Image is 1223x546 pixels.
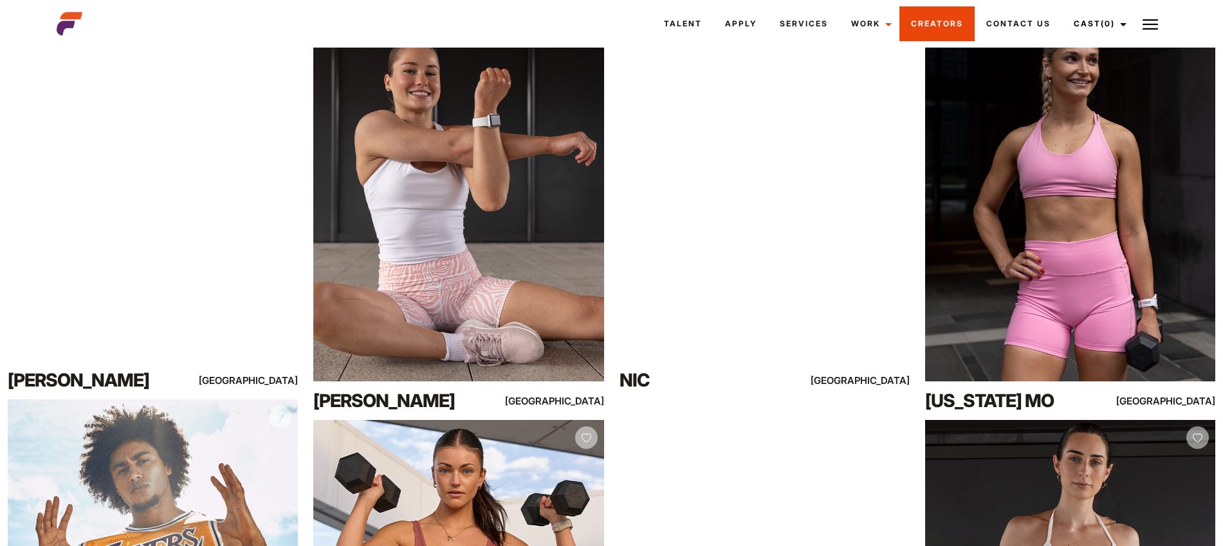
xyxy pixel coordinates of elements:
a: Talent [652,6,713,41]
div: [US_STATE] Mo [925,388,1099,414]
a: Apply [713,6,768,41]
a: Services [768,6,840,41]
span: (0) [1101,19,1115,28]
a: Work [840,6,899,41]
div: Nic [620,367,794,393]
div: [GEOGRAPHIC_DATA] [211,372,298,388]
div: [GEOGRAPHIC_DATA] [822,372,909,388]
div: [GEOGRAPHIC_DATA] [517,393,603,409]
div: [PERSON_NAME] [8,367,182,393]
a: Contact Us [975,6,1062,41]
div: [PERSON_NAME] [313,388,488,414]
img: Burger icon [1143,17,1158,32]
img: cropped-aefm-brand-fav-22-square.png [57,11,82,37]
a: Creators [899,6,975,41]
div: [GEOGRAPHIC_DATA] [1128,393,1215,409]
a: Cast(0) [1062,6,1134,41]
